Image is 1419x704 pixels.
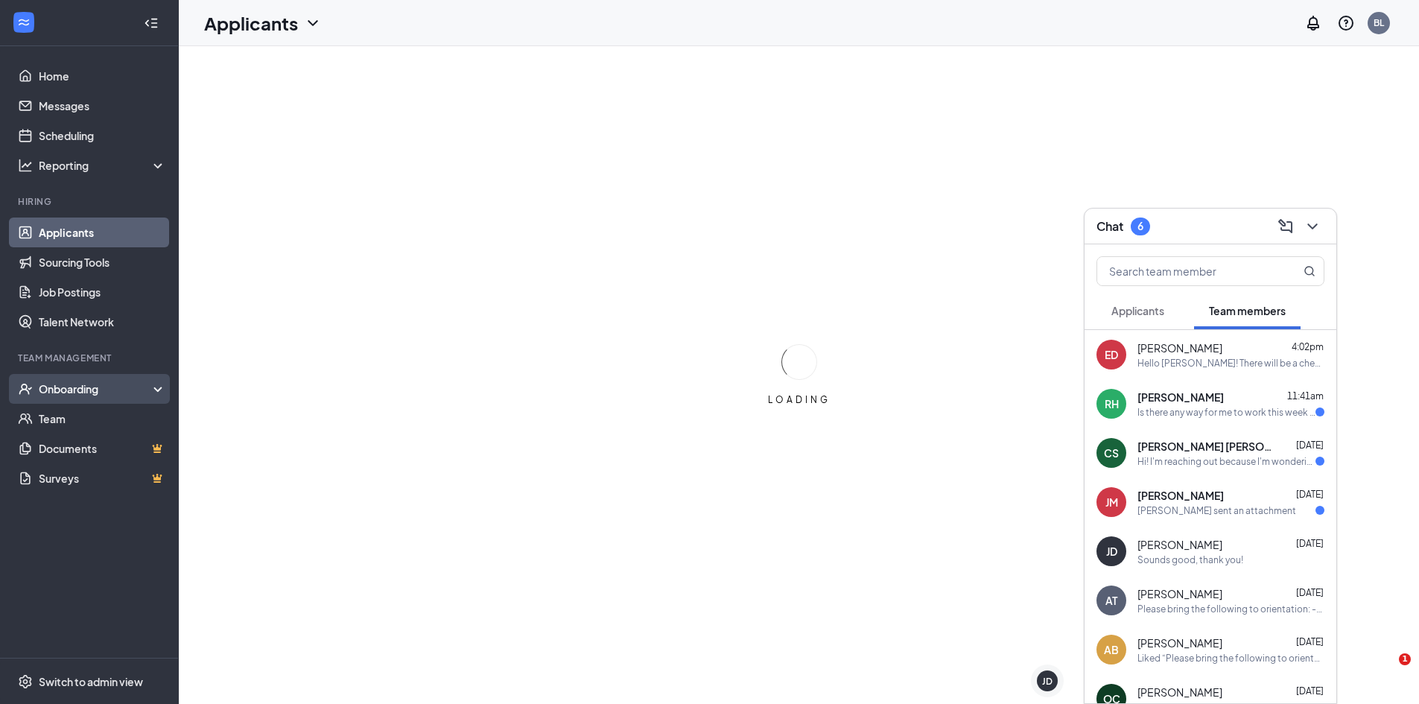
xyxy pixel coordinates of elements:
[1105,347,1118,362] div: ED
[1296,440,1324,451] span: [DATE]
[16,15,31,30] svg: WorkstreamLogo
[1292,341,1324,352] span: 4:02pm
[1097,257,1274,285] input: Search team member
[762,393,837,406] div: LOADING
[1104,445,1119,460] div: CS
[1105,396,1119,411] div: RH
[39,381,153,396] div: Onboarding
[18,381,33,396] svg: UserCheck
[1296,538,1324,549] span: [DATE]
[1304,218,1321,235] svg: ChevronDown
[1137,537,1222,552] span: [PERSON_NAME]
[39,91,166,121] a: Messages
[1304,265,1315,277] svg: MagnifyingGlass
[1137,390,1224,405] span: [PERSON_NAME]
[1137,406,1315,419] div: Is there any way for me to work this week or next I see no shifts posted for me and don't know if...
[39,158,167,173] div: Reporting
[1137,220,1143,232] div: 6
[1296,587,1324,598] span: [DATE]
[39,61,166,91] a: Home
[1296,489,1324,500] span: [DATE]
[1096,218,1123,235] h3: Chat
[1137,455,1315,468] div: Hi! I'm reaching out because I'm wondering when I'm working this week because I haven't gotten my...
[1209,304,1286,317] span: Team members
[1274,215,1298,238] button: ComposeMessage
[39,218,166,247] a: Applicants
[39,307,166,337] a: Talent Network
[1137,635,1222,650] span: [PERSON_NAME]
[1374,16,1384,29] div: BL
[39,121,166,150] a: Scheduling
[39,463,166,493] a: SurveysCrown
[18,674,33,689] svg: Settings
[1106,544,1117,559] div: JD
[1104,642,1119,657] div: AB
[1296,636,1324,647] span: [DATE]
[1137,603,1324,615] div: Please bring the following to orientation: -Documents to verify your identity (usually photo id a...
[304,14,322,32] svg: ChevronDown
[1287,390,1324,402] span: 11:41am
[39,277,166,307] a: Job Postings
[1277,218,1295,235] svg: ComposeMessage
[1368,653,1404,689] iframe: Intercom live chat
[1137,340,1222,355] span: [PERSON_NAME]
[1137,504,1296,517] div: [PERSON_NAME] sent an attachment
[39,674,143,689] div: Switch to admin view
[1301,215,1324,238] button: ChevronDown
[1042,675,1053,688] div: JD
[1137,357,1324,370] div: Hello [PERSON_NAME]! There will be a check ready for you in the next couple of days (likely [DATE...
[1137,488,1224,503] span: [PERSON_NAME]
[1337,14,1355,32] svg: QuestionInfo
[1137,652,1324,665] div: Liked “Please bring the following to orientation: -Docume…”
[204,10,298,36] h1: Applicants
[1137,439,1272,454] span: [PERSON_NAME] [PERSON_NAME]
[1137,685,1222,700] span: [PERSON_NAME]
[1399,653,1411,665] span: 1
[1304,14,1322,32] svg: Notifications
[1137,586,1222,601] span: [PERSON_NAME]
[1105,495,1118,510] div: JM
[39,434,166,463] a: DocumentsCrown
[144,16,159,31] svg: Collapse
[1105,593,1117,608] div: AT
[39,247,166,277] a: Sourcing Tools
[1296,685,1324,697] span: [DATE]
[39,404,166,434] a: Team
[1111,304,1164,317] span: Applicants
[18,158,33,173] svg: Analysis
[1137,554,1243,566] div: Sounds good, thank you!
[18,195,163,208] div: Hiring
[18,352,163,364] div: Team Management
